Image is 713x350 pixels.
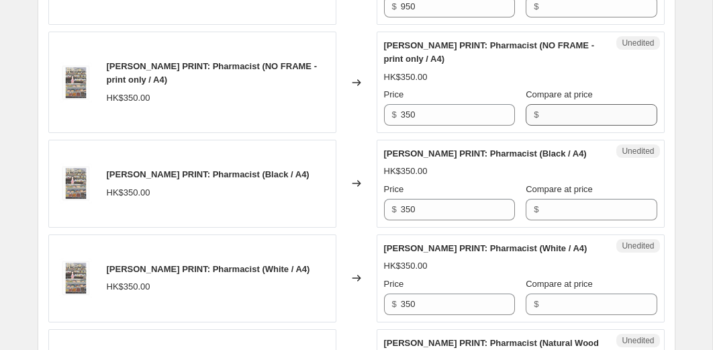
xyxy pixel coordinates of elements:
[56,163,96,204] img: pharmacist_80x.jpg
[622,38,654,48] span: Unedited
[534,1,538,11] span: $
[622,146,654,157] span: Unedited
[526,89,593,99] span: Compare at price
[107,186,150,200] div: HK$350.00
[622,335,654,346] span: Unedited
[384,89,404,99] span: Price
[392,110,397,120] span: $
[107,169,310,179] span: [PERSON_NAME] PRINT: Pharmacist (Black / A4)
[384,243,587,253] span: [PERSON_NAME] PRINT: Pharmacist (White / A4)
[534,110,538,120] span: $
[107,264,310,274] span: [PERSON_NAME] PRINT: Pharmacist (White / A4)
[384,184,404,194] span: Price
[392,1,397,11] span: $
[56,258,96,298] img: pharmacist_80x.jpg
[534,204,538,214] span: $
[56,62,96,103] img: pharmacist_80x.jpg
[384,259,428,273] div: HK$350.00
[622,240,654,251] span: Unedited
[534,299,538,309] span: $
[384,40,594,64] span: [PERSON_NAME] PRINT: Pharmacist (NO FRAME - print only / A4)
[384,148,587,159] span: [PERSON_NAME] PRINT: Pharmacist (Black / A4)
[392,204,397,214] span: $
[392,299,397,309] span: $
[384,71,428,84] div: HK$350.00
[526,279,593,289] span: Compare at price
[107,91,150,105] div: HK$350.00
[384,165,428,178] div: HK$350.00
[107,61,317,85] span: [PERSON_NAME] PRINT: Pharmacist (NO FRAME - print only / A4)
[107,280,150,294] div: HK$350.00
[384,279,404,289] span: Price
[526,184,593,194] span: Compare at price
